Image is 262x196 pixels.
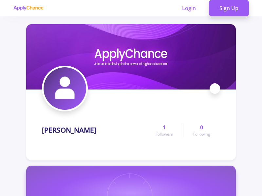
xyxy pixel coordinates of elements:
a: 0Following [183,123,220,137]
span: Followers [156,131,173,137]
span: Following [193,131,210,137]
h1: [PERSON_NAME] [42,126,96,134]
img: Mahdiyeh Rouzpeikaravatar [44,67,86,110]
span: 0 [200,123,203,131]
a: 1Followers [146,123,183,137]
img: applychance logo text only [13,6,44,11]
span: 1 [163,123,166,131]
img: Mahdiyeh Rouzpeikarcover image [26,24,236,90]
